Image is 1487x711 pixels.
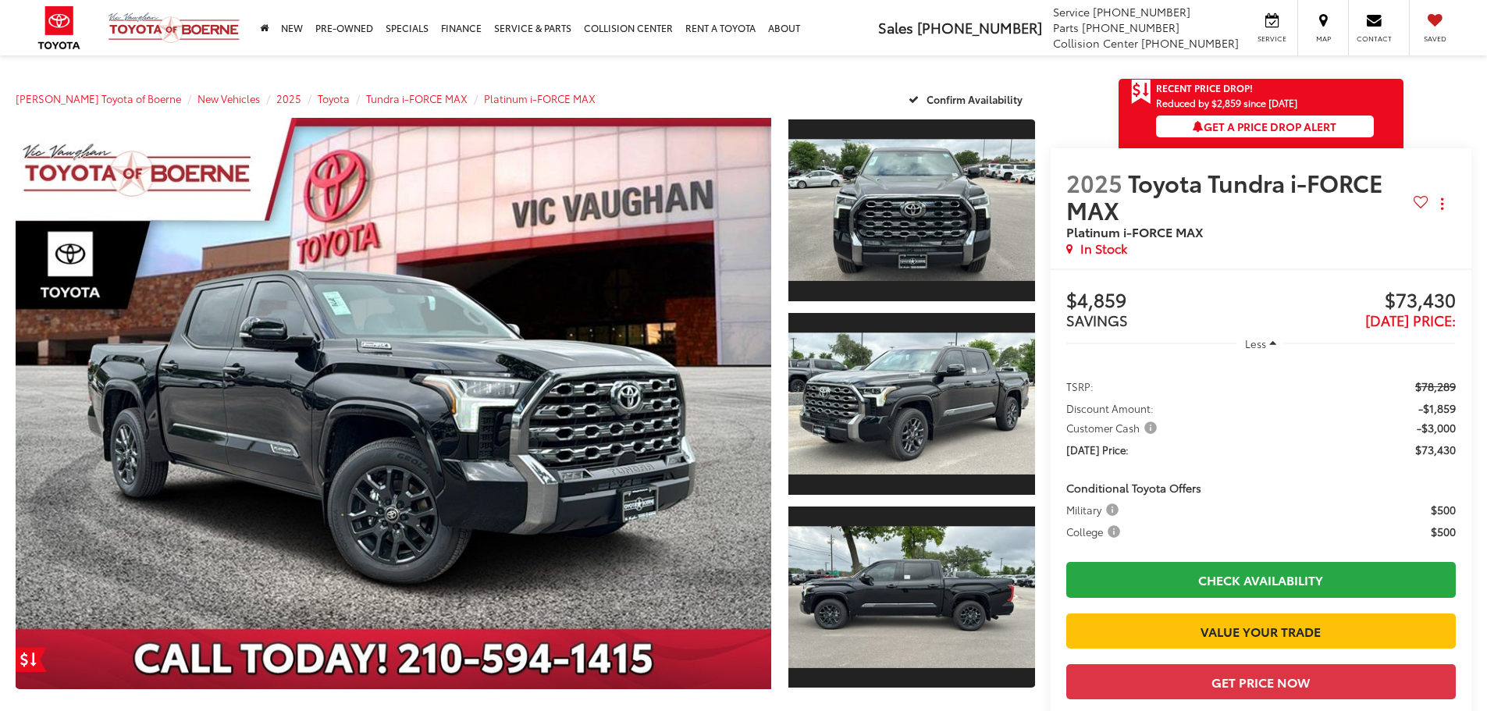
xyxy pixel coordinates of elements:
span: [PHONE_NUMBER] [917,17,1042,37]
a: New Vehicles [197,91,260,105]
button: College [1066,524,1126,539]
button: Actions [1428,190,1456,218]
a: 2025 [276,91,301,105]
button: Less [1237,329,1284,357]
span: [DATE] Price: [1365,310,1456,330]
img: 2025 Toyota Tundra i-FORCE MAX Platinum i-FORCE MAX [785,140,1037,281]
span: [PHONE_NUMBER] [1093,4,1190,20]
a: Expand Photo 0 [16,118,771,689]
span: $73,430 [1261,290,1456,313]
span: Discount Amount: [1066,400,1154,416]
span: Service [1053,4,1090,20]
span: Parts [1053,20,1079,35]
a: Get Price Drop Alert Recent Price Drop! [1119,79,1403,98]
span: [PHONE_NUMBER] [1141,35,1239,51]
img: 2025 Toyota Tundra i-FORCE MAX Platinum i-FORCE MAX [785,526,1037,667]
span: College [1066,524,1123,539]
span: $73,430 [1415,442,1456,457]
img: Vic Vaughan Toyota of Boerne [108,12,240,44]
span: Saved [1418,34,1452,44]
span: TSRP: [1066,379,1094,394]
span: -$3,000 [1417,420,1456,435]
span: Sales [878,17,913,37]
span: Service [1254,34,1290,44]
span: Conditional Toyota Offers [1066,480,1201,496]
span: Get Price Drop Alert [1131,79,1151,105]
span: Collision Center [1053,35,1138,51]
span: Reduced by $2,859 since [DATE] [1156,98,1374,108]
button: Confirm Availability [900,85,1035,112]
a: Expand Photo 2 [788,311,1035,496]
span: [DATE] Price: [1066,442,1129,457]
span: Map [1306,34,1340,44]
span: Toyota Tundra i-FORCE MAX [1066,165,1383,226]
span: dropdown dots [1441,197,1443,210]
span: 2025 [1066,165,1122,199]
span: In Stock [1080,240,1127,258]
span: Platinum i-FORCE MAX [1066,222,1204,240]
span: Military [1066,502,1122,517]
a: Check Availability [1066,562,1456,597]
span: Contact [1357,34,1392,44]
a: Platinum i-FORCE MAX [484,91,596,105]
span: Less [1245,336,1266,350]
span: SAVINGS [1066,310,1128,330]
a: Toyota [318,91,350,105]
img: 2025 Toyota Tundra i-FORCE MAX Platinum i-FORCE MAX [785,333,1037,475]
span: [PHONE_NUMBER] [1082,20,1179,35]
button: Military [1066,502,1124,517]
a: Value Your Trade [1066,613,1456,649]
button: Get Price Now [1066,664,1456,699]
span: $500 [1431,524,1456,539]
a: Get Price Drop Alert [16,647,47,672]
a: [PERSON_NAME] Toyota of Boerne [16,91,181,105]
span: $78,289 [1415,379,1456,394]
span: Customer Cash [1066,420,1160,435]
a: Expand Photo 1 [788,118,1035,303]
span: Get a Price Drop Alert [1193,119,1336,134]
span: Confirm Availability [927,92,1023,106]
img: 2025 Toyota Tundra i-FORCE MAX Platinum i-FORCE MAX [8,115,778,692]
span: Recent Price Drop! [1156,81,1253,94]
a: Tundra i-FORCE MAX [366,91,468,105]
button: Customer Cash [1066,420,1162,435]
span: -$1,859 [1418,400,1456,416]
a: Expand Photo 3 [788,505,1035,690]
span: $4,859 [1066,290,1261,313]
span: $500 [1431,502,1456,517]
